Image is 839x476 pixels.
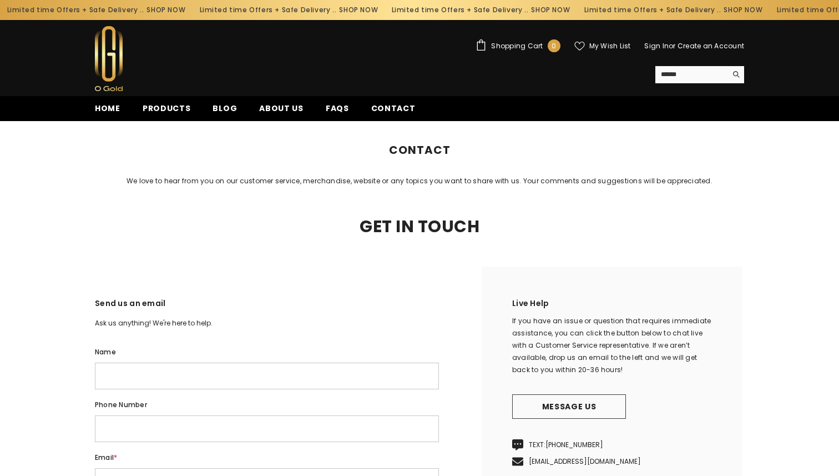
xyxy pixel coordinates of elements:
[339,4,378,16] a: SHOP NOW
[577,1,770,19] div: Limited time Offers + Safe Delivery ..
[491,43,543,49] span: Shopping Cart
[84,102,132,121] a: Home
[248,102,315,121] a: About us
[476,39,560,52] a: Shopping Cart
[589,43,631,49] span: My Wish List
[371,103,416,114] span: Contact
[385,1,577,19] div: Limited time Offers + Safe Delivery ..
[132,102,202,121] a: Products
[512,394,626,419] a: Message us
[143,103,191,114] span: Products
[95,26,123,91] img: Ogold Shop
[552,40,556,52] span: 0
[655,66,744,83] summary: Search
[95,297,439,317] h3: Send us an email
[201,102,248,121] a: Blog
[669,41,675,51] span: or
[213,103,237,114] span: Blog
[529,457,641,466] a: [EMAIL_ADDRESS][DOMAIN_NAME]
[727,66,744,83] button: Search
[545,440,603,449] a: [PHONE_NUMBER]
[360,102,427,121] a: Contact
[724,4,762,16] a: SHOP NOW
[95,103,120,114] span: Home
[388,121,408,133] a: Home
[326,103,349,114] span: FAQs
[95,346,439,358] label: Name
[529,440,603,449] span: TEXT:
[87,219,752,234] h2: Get In Touch
[574,41,631,51] a: My Wish List
[421,121,451,133] span: Contact
[146,4,185,16] a: SHOP NOW
[259,103,304,114] span: About us
[532,4,570,16] a: SHOP NOW
[644,41,669,51] a: Sign In
[512,297,712,315] h2: Live Help
[95,452,439,464] label: Email
[95,399,439,411] label: Phone number
[315,102,360,121] a: FAQs
[512,315,712,376] div: If you have an issue or question that requires immediate assistance, you can click the button bel...
[678,41,744,51] a: Create an Account
[95,317,439,329] p: Ask us anything! We're here to help.
[193,1,385,19] div: Limited time Offers + Safe Delivery ..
